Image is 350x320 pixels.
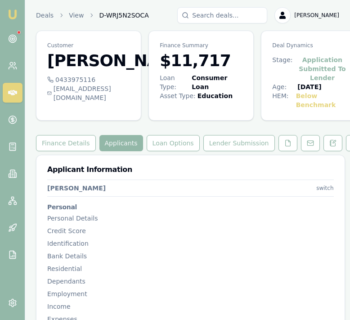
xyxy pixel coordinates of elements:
[36,11,54,20] a: Deals
[160,42,242,49] p: Finance Summary
[47,214,334,223] div: Personal Details
[47,204,334,210] h3: Personal
[99,135,143,151] button: Applicants
[47,252,334,261] div: Bank Details
[47,226,334,235] div: Credit Score
[7,9,18,20] img: emu-icon-u.png
[316,185,333,192] div: switch
[47,184,106,193] div: [PERSON_NAME]
[160,91,196,100] div: Asset Type :
[47,302,334,311] div: Income
[36,135,98,151] a: Finance Details
[47,264,334,273] div: Residential
[147,135,200,151] button: Loan Options
[47,84,130,102] div: [EMAIL_ADDRESS][DOMAIN_NAME]
[145,135,202,151] a: Loan Options
[272,55,292,82] div: Stage:
[47,166,334,173] h3: Applicant Information
[47,42,130,49] p: Customer
[47,75,130,84] div: 0433975116
[160,73,190,91] div: Loan Type:
[47,289,334,298] div: Employment
[69,11,84,20] a: View
[36,135,96,151] button: Finance Details
[203,135,275,151] button: Lender Submission
[47,239,334,248] div: Identification
[272,91,296,109] div: HEM:
[177,7,267,23] input: Search deals
[192,73,241,91] div: Consumer Loan
[202,135,277,151] a: Lender Submission
[99,11,149,20] span: D-WRJ5N2SOCA
[272,82,297,91] div: Age:
[36,11,149,20] nav: breadcrumb
[47,277,334,286] div: Dependants
[160,52,242,70] h3: $11,717
[47,52,130,70] h3: [PERSON_NAME]
[294,12,339,19] span: [PERSON_NAME]
[297,82,321,91] div: [DATE]
[197,91,233,100] div: Education
[98,135,145,151] a: Applicants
